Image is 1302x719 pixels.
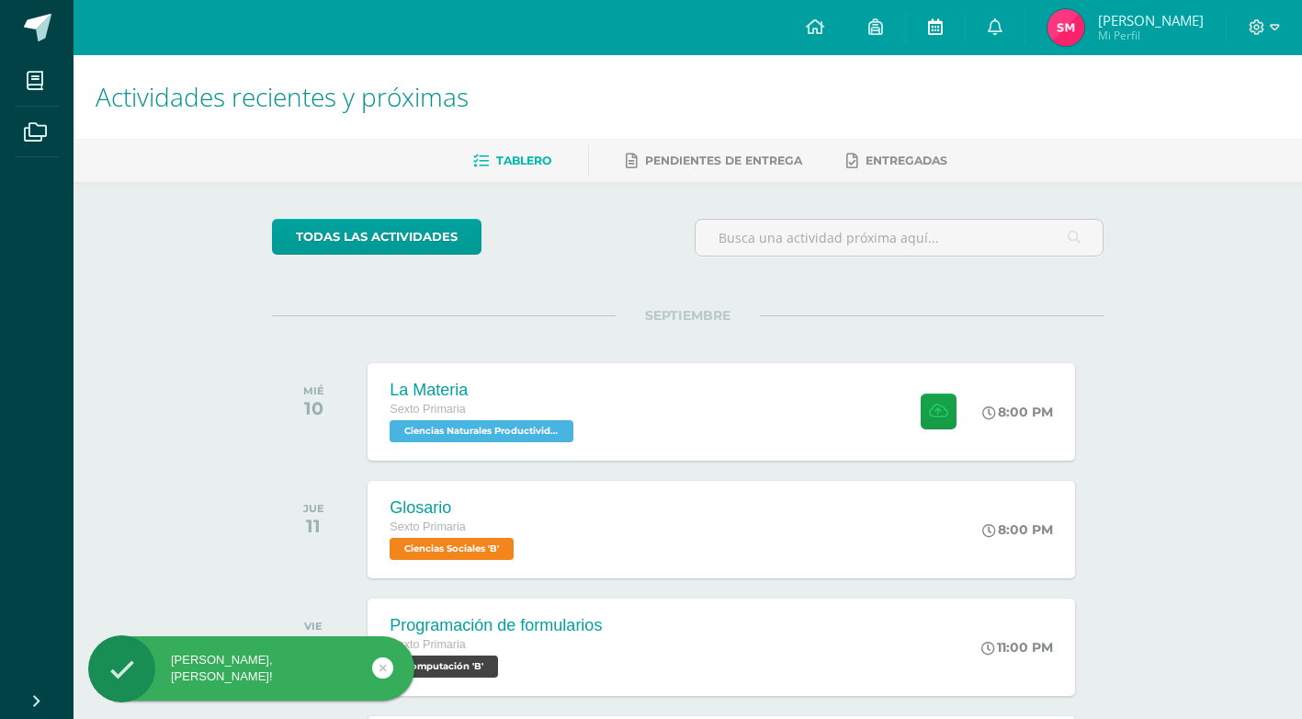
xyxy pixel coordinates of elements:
[696,220,1103,256] input: Busca una actividad próxima aquí...
[982,521,1053,538] div: 8:00 PM
[982,404,1053,420] div: 8:00 PM
[626,146,802,176] a: Pendientes de entrega
[616,307,760,324] span: SEPTIEMBRE
[303,384,324,397] div: MIÉ
[1098,28,1204,43] span: Mi Perfil
[303,515,324,537] div: 11
[866,154,947,167] span: Entregadas
[390,498,518,518] div: Glosario
[304,633,323,655] div: 12
[390,403,466,416] span: Sexto Primaria
[303,397,324,419] div: 10
[96,79,469,114] span: Actividades recientes y próximas
[390,420,573,442] span: Ciencias Naturales Productividad y Desarrollo 'B'
[303,502,324,515] div: JUE
[1098,11,1204,29] span: [PERSON_NAME]
[272,219,481,255] a: todas las Actividades
[645,154,802,167] span: Pendientes de entrega
[1047,9,1084,46] img: 16cae42f046f512dec0b9df613f229e7.png
[390,616,602,635] div: Programación de formularios
[496,154,551,167] span: Tablero
[846,146,947,176] a: Entregadas
[88,652,414,685] div: [PERSON_NAME], [PERSON_NAME]!
[390,538,514,560] span: Ciencias Sociales 'B'
[390,381,578,400] div: La Materia
[981,639,1053,656] div: 11:00 PM
[473,146,551,176] a: Tablero
[390,520,466,533] span: Sexto Primaria
[304,620,323,633] div: VIE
